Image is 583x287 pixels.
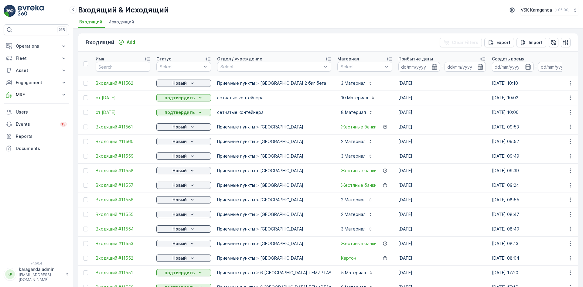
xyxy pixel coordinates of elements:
a: Events13 [4,118,69,130]
button: Asset [4,64,69,77]
p: Clear Filters [452,39,478,46]
button: 8 Материал [337,108,377,117]
button: KKkaraganda.admin[EMAIL_ADDRESS][DOMAIN_NAME] [4,266,69,282]
p: сетчатыe контейнера [217,95,331,101]
button: 3 Материал [337,78,377,88]
td: [DATE] 10:00 [489,105,582,120]
p: 5 Материал [341,270,366,276]
span: Жестяные банки [341,182,377,188]
button: Новый [156,240,211,247]
button: Новый [156,167,211,174]
td: [DATE] [395,207,489,222]
a: Входящий #11560 [96,138,150,145]
p: 13 [61,122,66,127]
p: - [441,63,443,70]
div: Toggle Row Selected [83,227,88,231]
a: Входящий #11554 [96,226,150,232]
p: 2 Материал [341,138,366,145]
p: Приемные пункты > [GEOGRAPHIC_DATA] [217,153,331,159]
p: Приемные пункты > [GEOGRAPHIC_DATA] [217,255,331,261]
td: [DATE] 09:49 [489,149,582,163]
div: Toggle Row Selected [83,270,88,275]
button: 3 Материал [337,224,377,234]
td: [DATE] [395,251,489,265]
span: Входящий #11557 [96,182,150,188]
p: Имя [96,56,104,62]
p: Статус [156,56,171,62]
p: Asset [16,67,57,73]
button: Новый [156,182,211,189]
p: Export [496,39,510,46]
button: Clear Filters [440,38,482,47]
p: Приемные пункты > [GEOGRAPHIC_DATA] [217,197,331,203]
p: Приемные пункты > [GEOGRAPHIC_DATA] 2 биг бега [217,80,331,86]
td: [DATE] [395,149,489,163]
p: Новый [172,197,187,203]
div: Toggle Row Selected [83,110,88,115]
td: [DATE] [395,236,489,251]
p: 10 Материал [341,95,368,101]
p: ⌘B [59,27,65,32]
a: Жестяные банки [341,241,377,247]
p: karaganda.admin [19,266,63,272]
span: Картон [341,255,356,261]
button: 2 Материал [337,195,377,205]
button: подтвердить [156,269,211,276]
p: Приемные пункты > [GEOGRAPHIC_DATA] [217,168,331,174]
a: от 19.09.2025 [96,95,150,101]
a: Жестяные банки [341,124,377,130]
button: Engagement [4,77,69,89]
p: Events [16,121,56,127]
button: Export [484,38,514,47]
div: Toggle Row Selected [83,95,88,100]
span: Входящий #11553 [96,241,150,247]
td: [DATE] 08:13 [489,236,582,251]
div: Toggle Row Selected [83,256,88,261]
button: подтвердить [156,94,211,101]
a: Documents [4,142,69,155]
button: Новый [156,138,211,145]
td: [DATE] 09:53 [489,120,582,134]
p: Select [341,64,383,70]
button: Новый [156,80,211,87]
p: Приемные пункты > [GEOGRAPHIC_DATA] [217,241,331,247]
p: Новый [172,182,187,188]
p: Новый [172,153,187,159]
td: [DATE] 08:55 [489,193,582,207]
p: Новый [172,80,187,86]
button: 2 Материал [337,137,377,146]
button: подтвердить [156,109,211,116]
td: [DATE] 09:24 [489,178,582,193]
p: подтвердить [165,109,195,115]
div: Toggle Row Selected [83,241,88,246]
button: Operations [4,40,69,52]
p: Новый [172,124,187,130]
input: dd/mm/yyyy [445,62,486,72]
span: Входящий #11558 [96,168,150,174]
span: Жестяные банки [341,168,377,174]
img: logo [4,5,16,17]
span: v 1.50.4 [4,261,69,265]
p: ( +05:00 ) [554,8,570,12]
p: Users [16,109,67,115]
div: Toggle Row Selected [83,183,88,188]
button: 10 Материал [337,93,379,103]
div: Toggle Row Selected [83,197,88,202]
div: Toggle Row Selected [83,154,88,159]
p: Новый [172,226,187,232]
span: от [DATE] [96,95,150,101]
td: [DATE] 09:39 [489,163,582,178]
div: Toggle Row Selected [83,125,88,129]
p: Приемные пункты > [GEOGRAPHIC_DATA] [217,182,331,188]
p: VSK Karaganda [521,7,552,13]
p: подтвердить [165,270,195,276]
td: [DATE] [395,134,489,149]
span: Входящий #11555 [96,211,150,217]
span: Входящий #11561 [96,124,150,130]
p: Select [160,64,202,70]
p: Приемные пункты > [GEOGRAPHIC_DATA] [217,226,331,232]
button: 3 Материал [337,151,377,161]
p: - [535,63,537,70]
